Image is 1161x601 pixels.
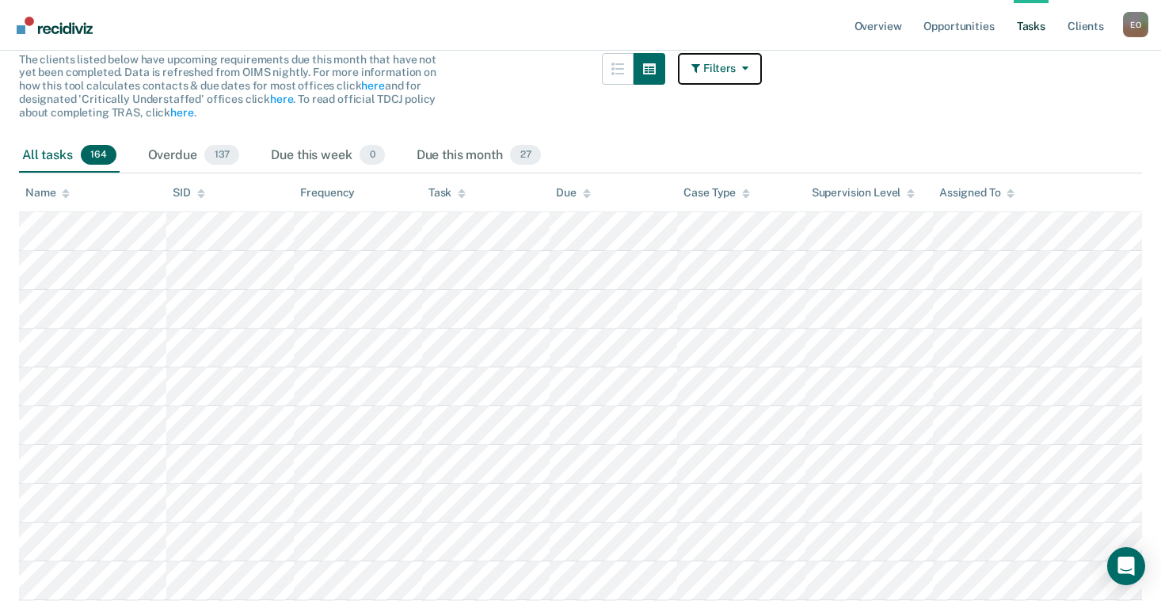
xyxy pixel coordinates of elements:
[25,186,70,200] div: Name
[170,106,193,119] a: here
[360,145,384,165] span: 0
[1123,12,1148,37] button: Profile dropdown button
[939,186,1014,200] div: Assigned To
[812,186,915,200] div: Supervision Level
[173,186,205,200] div: SID
[413,139,544,173] div: Due this month27
[683,186,750,200] div: Case Type
[19,53,436,119] span: The clients listed below have upcoming requirements due this month that have not yet been complet...
[204,145,239,165] span: 137
[19,139,120,173] div: All tasks164
[270,93,293,105] a: here
[510,145,540,165] span: 27
[1123,12,1148,37] div: E O
[678,53,762,85] button: Filters
[17,17,93,34] img: Recidiviz
[145,139,243,173] div: Overdue137
[428,186,466,200] div: Task
[81,145,116,165] span: 164
[361,79,384,92] a: here
[268,139,387,173] div: Due this week0
[1107,547,1145,585] div: Open Intercom Messenger
[300,186,355,200] div: Frequency
[556,186,591,200] div: Due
